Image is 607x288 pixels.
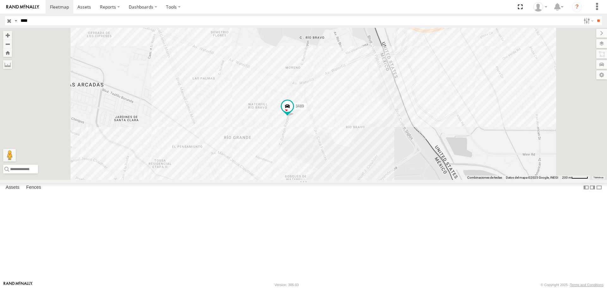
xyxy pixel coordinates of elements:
i: ? [572,2,582,12]
label: Dock Summary Table to the Right [589,183,596,192]
button: Escala del mapa: 200 m por 49 píxeles [560,175,590,180]
div: Version: 305.03 [275,283,299,287]
label: Search Filter Options [581,16,595,25]
button: Zoom Home [3,48,12,57]
a: Terms and Conditions [570,283,604,287]
label: Map Settings [596,70,607,79]
span: 3489 [296,104,304,108]
button: Zoom in [3,31,12,40]
button: Arrastra al hombrecito al mapa para abrir Street View [3,149,16,162]
label: Fences [23,183,44,192]
img: rand-logo.svg [6,5,39,9]
button: Combinaciones de teclas [467,175,502,180]
a: Visit our Website [3,282,33,288]
button: Zoom out [3,40,12,48]
label: Assets [3,183,22,192]
label: Search Query [13,16,18,25]
label: Dock Summary Table to the Left [583,183,589,192]
a: Términos [593,176,604,179]
span: 200 m [562,176,571,179]
span: Datos del mapa ©2025 Google, INEGI [506,176,558,179]
div: carolina herrera [531,2,549,12]
label: Measure [3,60,12,69]
div: © Copyright 2025 - [541,283,604,287]
label: Hide Summary Table [596,183,602,192]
